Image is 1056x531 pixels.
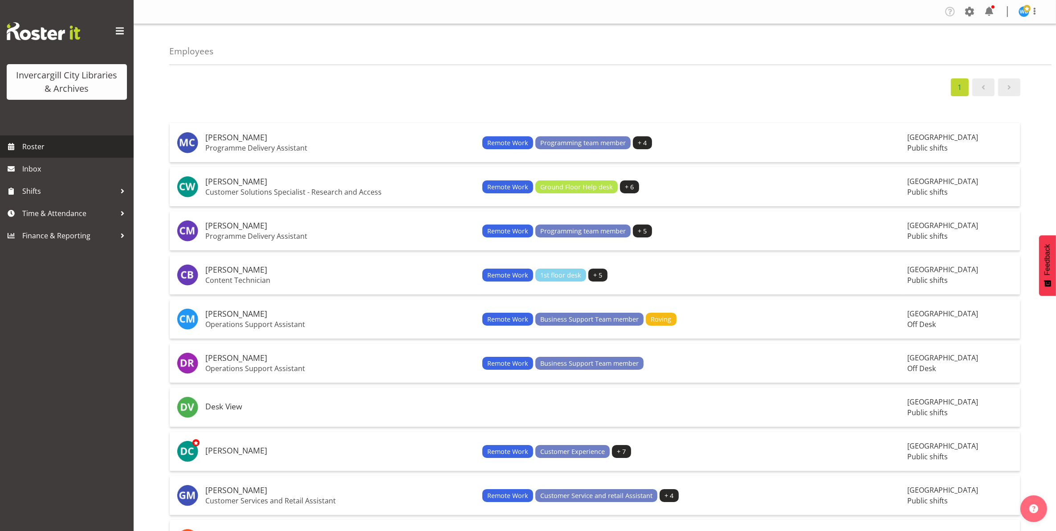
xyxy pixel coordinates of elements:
span: Public shifts [907,275,948,285]
span: [GEOGRAPHIC_DATA] [907,485,978,495]
h5: [PERSON_NAME] [205,446,475,455]
span: Public shifts [907,408,948,417]
span: + 4 [638,138,647,148]
p: Operations Support Assistant [205,320,475,329]
img: donald-cunningham11616.jpg [177,441,198,462]
h4: Employees [169,46,213,56]
span: Business Support Team member [540,359,639,368]
h5: [PERSON_NAME] [205,354,475,363]
span: Feedback [1044,244,1052,275]
div: Invercargill City Libraries & Archives [16,69,118,95]
img: chamique-mamolo11658.jpg [177,220,198,241]
span: Remote Work [487,491,528,501]
span: [GEOGRAPHIC_DATA] [907,132,978,142]
span: [GEOGRAPHIC_DATA] [907,397,978,407]
span: Programming team member [540,138,626,148]
span: + 5 [638,226,647,236]
span: Off Desk [907,364,936,373]
span: Public shifts [907,496,948,506]
span: Remote Work [487,226,528,236]
span: [GEOGRAPHIC_DATA] [907,309,978,319]
span: + 6 [625,182,634,192]
span: Off Desk [907,319,936,329]
a: Page 0. [972,78,995,96]
span: Roving [651,315,672,324]
img: desk-view11665.jpg [177,396,198,418]
span: Time & Attendance [22,207,116,220]
span: [GEOGRAPHIC_DATA] [907,441,978,451]
span: [GEOGRAPHIC_DATA] [907,353,978,363]
span: Roster [22,140,129,153]
img: Rosterit website logo [7,22,80,40]
span: Remote Work [487,182,528,192]
span: + 4 [665,491,674,501]
span: Inbox [22,162,129,176]
img: christopher-broad11659.jpg [177,264,198,286]
span: Remote Work [487,447,528,457]
h5: [PERSON_NAME] [205,177,475,186]
span: [GEOGRAPHIC_DATA] [907,265,978,274]
h5: [PERSON_NAME] [205,221,475,230]
span: Ground Floor Help desk [540,182,613,192]
img: debra-robinson11655.jpg [177,352,198,374]
p: Content Technician [205,276,475,285]
span: Public shifts [907,452,948,462]
img: maria-catu11656.jpg [177,132,198,153]
span: + 7 [617,447,626,457]
span: Finance & Reporting [22,229,116,242]
span: [GEOGRAPHIC_DATA] [907,221,978,230]
h5: [PERSON_NAME] [205,310,475,319]
img: help-xxl-2.png [1029,504,1038,513]
span: Business Support Team member [540,315,639,324]
span: Remote Work [487,138,528,148]
span: Remote Work [487,359,528,368]
img: gabriel-mckay-smith11662.jpg [177,485,198,506]
span: Customer Service and retail Assistant [540,491,652,501]
p: Programme Delivery Assistant [205,143,475,152]
h5: Desk View [205,402,475,411]
p: Customer Solutions Specialist - Research and Access [205,188,475,196]
img: catherine-wilson11657.jpg [177,176,198,197]
span: Public shifts [907,143,948,153]
p: Programme Delivery Assistant [205,232,475,241]
img: willem-burger11692.jpg [1019,6,1029,17]
span: Programming team member [540,226,626,236]
span: Public shifts [907,231,948,241]
h5: [PERSON_NAME] [205,486,475,495]
span: Customer Experience [540,447,605,457]
img: cindy-mulrooney11660.jpg [177,308,198,330]
span: Public shifts [907,187,948,197]
h5: [PERSON_NAME] [205,265,475,274]
p: Customer Services and Retail Assistant [205,496,475,505]
span: Shifts [22,184,116,198]
span: Remote Work [487,315,528,324]
p: Operations Support Assistant [205,364,475,373]
span: Remote Work [487,270,528,280]
span: 1st floor desk [540,270,581,280]
span: + 5 [594,270,603,280]
button: Feedback - Show survey [1039,235,1056,296]
h5: [PERSON_NAME] [205,133,475,142]
a: Page 2. [998,78,1020,96]
span: [GEOGRAPHIC_DATA] [907,176,978,186]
